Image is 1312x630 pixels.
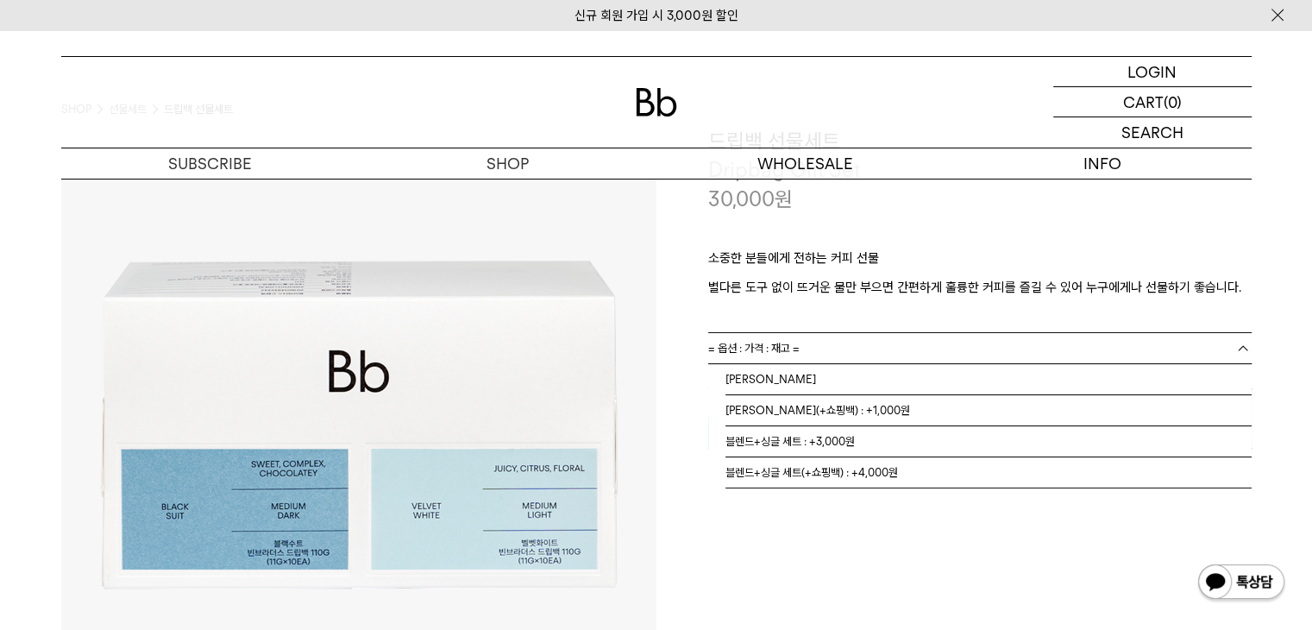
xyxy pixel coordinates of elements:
[574,8,738,23] a: 신규 회원 가입 시 3,000원 할인
[61,148,359,179] a: SUBSCRIBE
[1196,563,1286,604] img: 카카오톡 채널 1:1 채팅 버튼
[1123,87,1164,117] p: CART
[708,277,1252,298] p: 별다른 도구 없이 뜨거운 물만 부으면 간편하게 훌륭한 커피를 즐길 수 있어 누구에게나 선물하기 좋습니다.
[359,148,656,179] a: SHOP
[708,248,1252,277] p: 소중한 분들에게 전하는 커피 선물
[725,395,1252,426] li: [PERSON_NAME](+쇼핑백) : +1,000원
[725,457,1252,488] li: 블렌드+싱글 세트(+쇼핑백) : +4,000원
[725,426,1252,457] li: 블렌드+싱글 세트 : +3,000원
[1127,57,1177,86] p: LOGIN
[1121,117,1183,148] p: SEARCH
[954,148,1252,179] p: INFO
[636,88,677,117] img: 로고
[725,364,1252,395] li: [PERSON_NAME]
[708,333,800,363] span: = 옵션 : 가격 : 재고 =
[1053,87,1252,117] a: CART (0)
[1164,87,1182,117] p: (0)
[1053,57,1252,87] a: LOGIN
[775,186,793,211] span: 원
[708,185,793,214] p: 30,000
[656,148,954,179] p: WHOLESALE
